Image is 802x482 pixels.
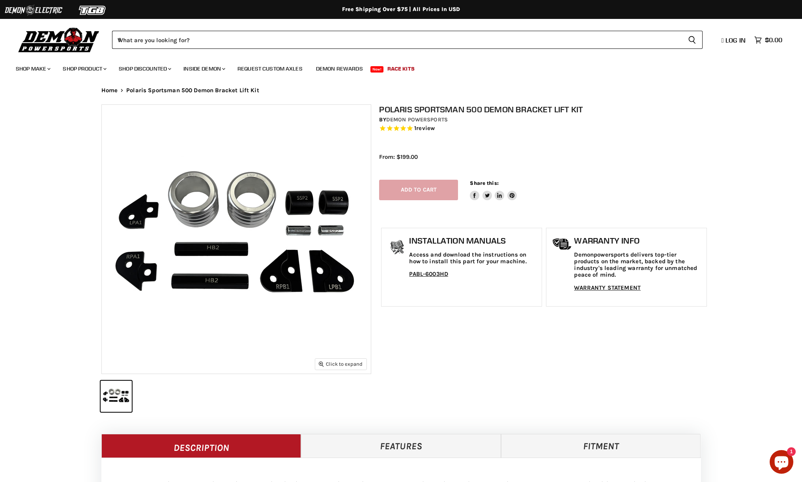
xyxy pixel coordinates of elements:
a: Shop Make [10,61,55,77]
button: Click to expand [315,359,366,369]
a: Inside Demon [178,61,230,77]
p: Access and download the instructions on how to install this part for your machine. [409,251,538,265]
img: TGB Logo 2 [63,3,122,18]
span: 1 reviews [414,125,435,132]
button: Search [682,31,703,49]
a: PABL-6003HD [409,270,448,277]
a: Demon Powersports [386,116,448,123]
div: Free Shipping Over $75 | All Prices In USD [86,6,717,13]
img: warranty-icon.png [552,238,572,250]
a: Fitment [501,434,701,458]
a: $0.00 [750,34,786,46]
span: $0.00 [765,36,782,44]
form: Product [112,31,703,49]
a: Description [101,434,301,458]
button: IMAGE thumbnail [101,381,132,412]
span: From: $199.00 [379,153,418,160]
h1: Installation Manuals [409,236,538,246]
a: Log in [718,37,750,44]
a: Demon Rewards [310,61,369,77]
nav: Breadcrumbs [86,87,717,94]
a: Features [301,434,501,458]
a: Race Kits [381,61,421,77]
p: Demonpowersports delivers top-tier products on the market, backed by the industry's leading warra... [574,251,703,279]
div: by [379,115,709,124]
img: Demon Electric Logo 2 [4,3,63,18]
img: install_manual-icon.png [387,238,407,258]
input: When autocomplete results are available use up and down arrows to review and enter to select [112,31,682,49]
span: Polaris Sportsman 500 Demon Bracket Lift Kit [126,87,259,94]
img: Demon Powersports [16,26,102,54]
span: New! [370,66,384,73]
img: IMAGE [102,105,371,374]
a: WARRANTY STATEMENT [574,284,641,291]
a: Shop Product [57,61,111,77]
a: Shop Discounted [113,61,176,77]
ul: Main menu [10,58,780,77]
a: Home [101,87,118,94]
span: review [416,125,435,132]
inbox-online-store-chat: Shopify online store chat [767,450,796,476]
h1: Polaris Sportsman 500 Demon Bracket Lift Kit [379,104,709,114]
span: Rated 5.0 out of 5 stars 1 reviews [379,125,709,133]
aside: Share this: [470,180,517,201]
a: Request Custom Axles [232,61,308,77]
span: Share this: [470,180,498,186]
h1: Warranty Info [574,236,703,246]
span: Log in [725,36,746,44]
span: Click to expand [319,361,363,367]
